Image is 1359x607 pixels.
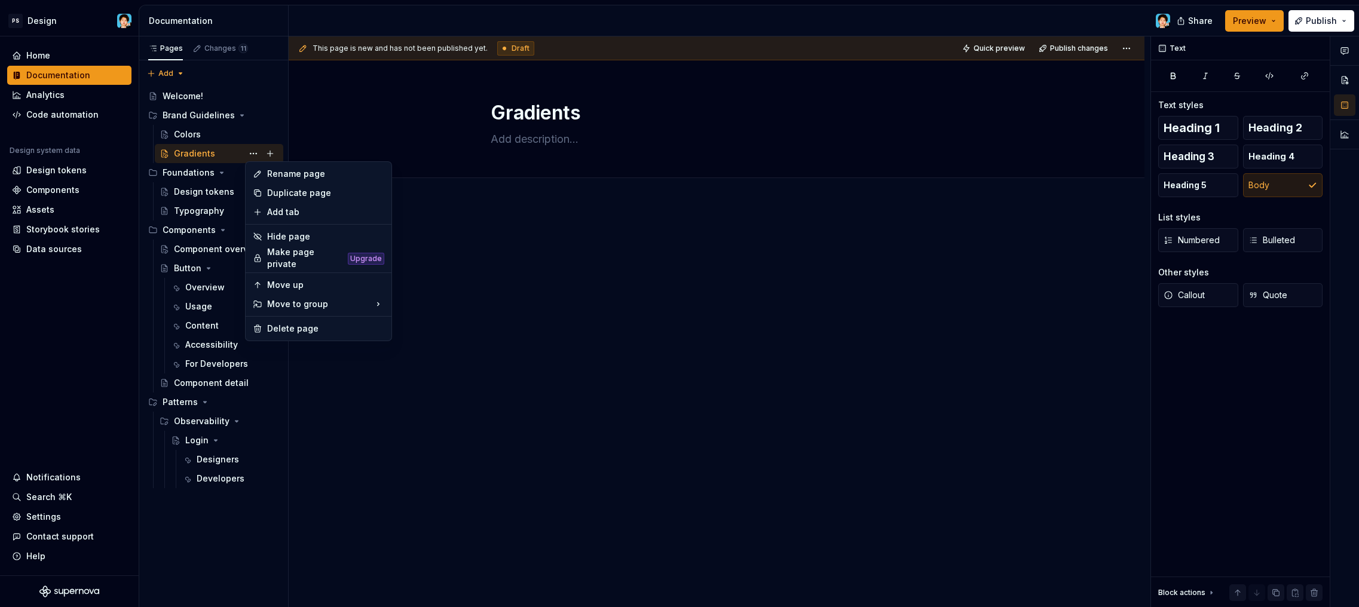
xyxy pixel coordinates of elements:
[267,206,384,218] div: Add tab
[267,246,343,270] div: Make page private
[267,187,384,199] div: Duplicate page
[267,279,384,291] div: Move up
[348,253,384,265] div: Upgrade
[267,323,384,335] div: Delete page
[248,295,389,314] div: Move to group
[267,168,384,180] div: Rename page
[267,231,384,243] div: Hide page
